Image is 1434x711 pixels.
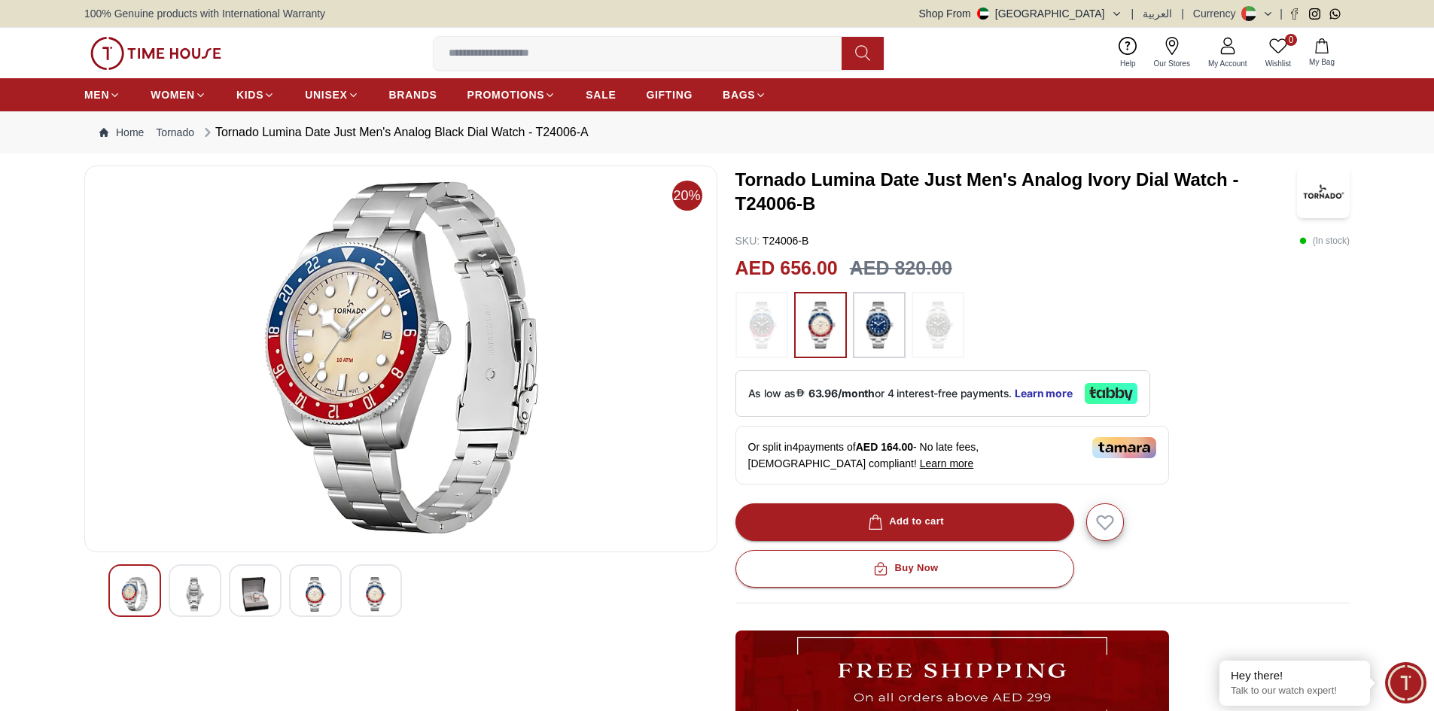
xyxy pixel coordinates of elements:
a: PROMOTIONS [467,81,556,108]
span: My Account [1202,58,1253,69]
p: ( In stock ) [1299,233,1350,248]
p: T24006-B [735,233,809,248]
a: Instagram [1309,8,1320,20]
h2: AED 656.00 [735,254,838,283]
nav: Breadcrumb [84,111,1350,153]
span: KIDS [236,87,263,102]
div: Chat Widget [1385,662,1426,703]
span: Our Stores [1148,58,1196,69]
button: Buy Now [735,550,1074,588]
div: Currency [1193,6,1242,21]
a: 0Wishlist [1256,34,1300,72]
a: BRANDS [389,81,437,108]
div: Buy Now [870,560,938,577]
span: 20% [672,181,702,211]
a: Whatsapp [1329,8,1341,20]
div: Or split in 4 payments of - No late fees, [DEMOGRAPHIC_DATA] compliant! [735,426,1169,485]
span: | [1131,6,1134,21]
span: WOMEN [151,87,195,102]
span: SALE [586,87,616,102]
a: Tornado [156,125,194,140]
span: GIFTING [646,87,693,102]
span: Help [1114,58,1142,69]
button: My Bag [1300,35,1344,71]
a: WOMEN [151,81,206,108]
img: ... [743,299,781,351]
span: | [1181,6,1184,21]
span: My Bag [1303,56,1341,68]
span: Wishlist [1259,58,1297,69]
span: MEN [84,87,109,102]
img: ... [919,299,957,351]
a: Home [99,125,144,140]
p: Talk to our watch expert! [1231,685,1359,697]
img: Tornado Lumina Date Just Men's Analog Black Dial Watch - T24006-A [181,577,209,612]
span: UNISEX [305,87,347,102]
img: Tornado Lumina Date Just Men's Analog Black Dial Watch - T24006-A [302,577,329,612]
a: Our Stores [1145,34,1199,72]
span: Learn more [920,457,974,469]
img: United Arab Emirates [977,8,989,20]
a: KIDS [236,81,275,108]
img: Tornado Lumina Date Just Men's Analog Black Dial Watch - T24006-A [121,577,148,612]
a: UNISEX [305,81,358,108]
span: SKU : [735,235,760,247]
button: Add to cart [735,503,1074,541]
button: العربية [1143,6,1172,21]
h3: AED 820.00 [850,254,952,283]
span: PROMOTIONS [467,87,545,102]
img: ... [860,299,898,351]
a: SALE [586,81,616,108]
a: GIFTING [646,81,693,108]
span: 0 [1285,34,1297,46]
img: Tamara [1092,437,1156,458]
span: 100% Genuine products with International Warranty [84,6,325,21]
a: MEN [84,81,120,108]
span: AED 164.00 [856,441,913,453]
div: Hey there! [1231,668,1359,683]
a: Facebook [1289,8,1300,20]
img: Tornado Lumina Date Just Men's Analog Ivory Dial Watch - T24006-B [1297,166,1350,218]
a: BAGS [723,81,766,108]
img: ... [802,299,839,351]
span: BRANDS [389,87,437,102]
button: Shop From[GEOGRAPHIC_DATA] [919,6,1122,21]
img: Tornado Lumina Date Just Men's Analog Black Dial Watch - T24006-A [242,577,269,612]
span: | [1280,6,1283,21]
img: Tornado Lumina Date Just Men's Analog Black Dial Watch - T24006-A [362,577,389,612]
a: Help [1111,34,1145,72]
img: ... [90,37,221,70]
span: BAGS [723,87,755,102]
h3: Tornado Lumina Date Just Men's Analog Ivory Dial Watch - T24006-B [735,168,1298,216]
div: Tornado Lumina Date Just Men's Analog Black Dial Watch - T24006-A [200,123,589,141]
img: Tornado Lumina Date Just Men's Analog Black Dial Watch - T24006-A [97,178,705,539]
div: Add to cart [865,513,944,530]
